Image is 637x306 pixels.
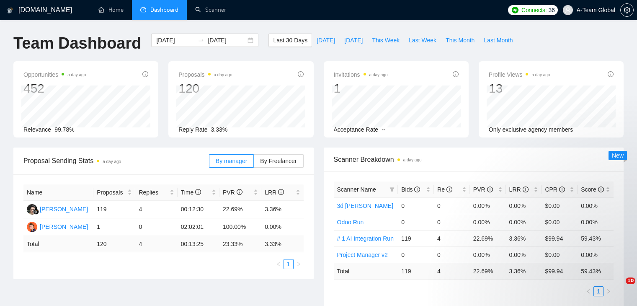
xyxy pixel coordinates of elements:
span: right [296,262,301,267]
div: 1 [334,80,388,96]
td: 4 [135,201,177,218]
span: filter [388,183,396,196]
span: Scanner Name [337,186,376,193]
span: By Freelancer [260,158,297,164]
span: left [276,262,281,267]
span: Relevance [23,126,51,133]
td: 23.33 % [219,236,261,252]
span: New [612,152,624,159]
td: 0 [135,218,177,236]
a: setting [620,7,634,13]
a: 1 [284,259,293,269]
td: 0 [434,214,470,230]
td: 3.36% [261,201,303,218]
span: info-circle [414,187,420,192]
td: 119 [398,230,434,246]
td: 0.00% [470,197,506,214]
button: right [603,286,614,296]
time: a day ago [214,73,232,77]
iframe: Intercom live chat [609,277,629,298]
span: Replies [139,188,168,197]
img: upwork-logo.png [512,7,518,13]
span: This Week [372,36,400,45]
td: 00:12:30 [178,201,219,218]
span: 36 [548,5,554,15]
td: 0.00% [261,218,303,236]
span: left [586,289,591,294]
th: Proposals [93,184,135,201]
span: Acceptance Rate [334,126,379,133]
span: [DATE] [317,36,335,45]
img: gigradar-bm.png [33,209,39,215]
li: Next Page [603,286,614,296]
span: Profile Views [489,70,550,80]
a: DF[PERSON_NAME] [27,205,88,212]
input: End date [208,36,246,45]
span: info-circle [195,189,201,195]
a: 3d [PERSON_NAME] [337,202,394,209]
td: 0 [398,246,434,263]
span: info-circle [598,187,604,192]
span: Last Month [484,36,513,45]
div: 13 [489,80,550,96]
span: Scanner Breakdown [334,154,614,165]
td: 0.00% [470,214,506,230]
td: 119 [93,201,135,218]
div: [PERSON_NAME] [40,205,88,214]
span: swap-right [198,37,204,44]
li: Previous Page [583,286,593,296]
span: 10 [626,277,635,284]
img: DF [27,204,37,215]
td: $0.00 [542,197,578,214]
a: Project Manager v2 [337,252,388,258]
li: 1 [593,286,603,296]
span: info-circle [298,71,304,77]
span: Proposal Sending Stats [23,156,209,166]
div: 452 [23,80,86,96]
span: 99.78% [54,126,74,133]
span: user [565,7,571,13]
span: Invitations [334,70,388,80]
span: PVR [473,186,493,193]
td: 22.69% [219,201,261,218]
span: info-circle [559,187,565,192]
span: info-circle [237,189,242,195]
div: 120 [178,80,232,96]
time: a day ago [103,159,121,164]
td: 1 [93,218,135,236]
span: Only exclusive agency members [489,126,573,133]
img: logo [7,4,13,17]
span: CPR [545,186,565,193]
span: info-circle [446,187,452,192]
td: 0 [398,197,434,214]
time: a day ago [67,73,86,77]
td: 02:02:01 [178,218,219,236]
span: Time [181,189,201,196]
td: 119 [398,263,434,279]
a: Odoo Run [337,219,364,226]
td: 0 [434,246,470,263]
td: 0.00% [578,214,614,230]
span: Last Week [409,36,436,45]
span: Proposals [97,188,126,197]
span: 3.33% [211,126,228,133]
span: Last 30 Days [273,36,307,45]
time: a day ago [369,73,388,77]
span: Connects: [521,5,547,15]
span: Proposals [178,70,232,80]
h1: Team Dashboard [13,34,141,53]
a: searchScanner [195,6,226,13]
td: Total [334,263,398,279]
span: -- [382,126,385,133]
li: Previous Page [273,259,284,269]
button: right [294,259,304,269]
span: info-circle [453,71,459,77]
td: 4 [434,230,470,246]
span: dashboard [140,7,146,13]
span: LRR [265,189,284,196]
time: a day ago [531,73,550,77]
a: OK[PERSON_NAME] [27,223,88,230]
td: Total [23,236,93,252]
button: left [273,259,284,269]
